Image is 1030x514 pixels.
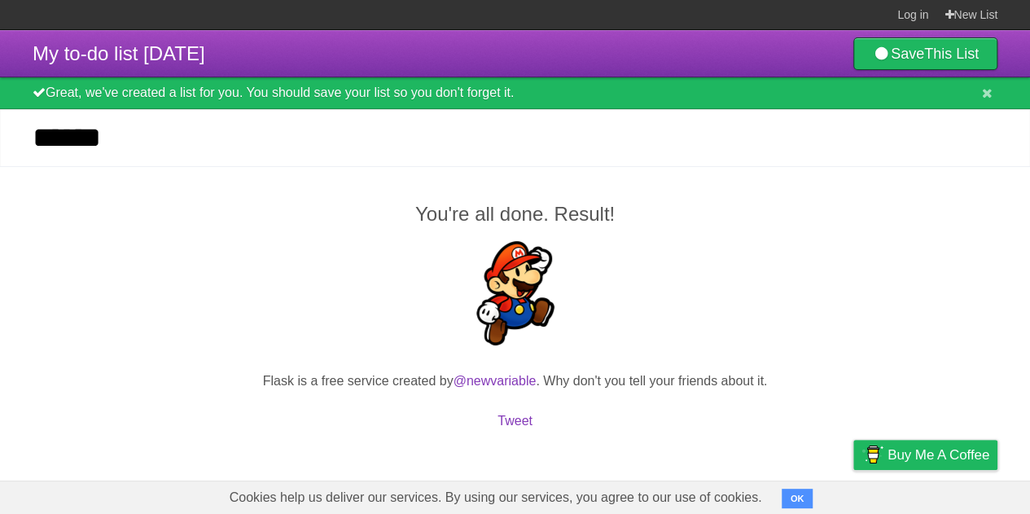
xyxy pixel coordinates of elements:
a: Buy me a coffee [853,440,997,470]
p: Flask is a free service created by . Why don't you tell your friends about it. [33,371,997,391]
span: My to-do list [DATE] [33,42,205,64]
b: This List [924,46,979,62]
button: OK [782,489,813,508]
h2: You're all done. Result! [33,200,997,229]
img: Buy me a coffee [861,441,883,468]
a: @newvariable [454,374,537,388]
img: Super Mario [463,241,568,345]
span: Buy me a coffee [888,441,989,469]
a: SaveThis List [853,37,997,70]
a: Tweet [497,414,533,428]
span: Cookies help us deliver our services. By using our services, you agree to our use of cookies. [213,481,778,514]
